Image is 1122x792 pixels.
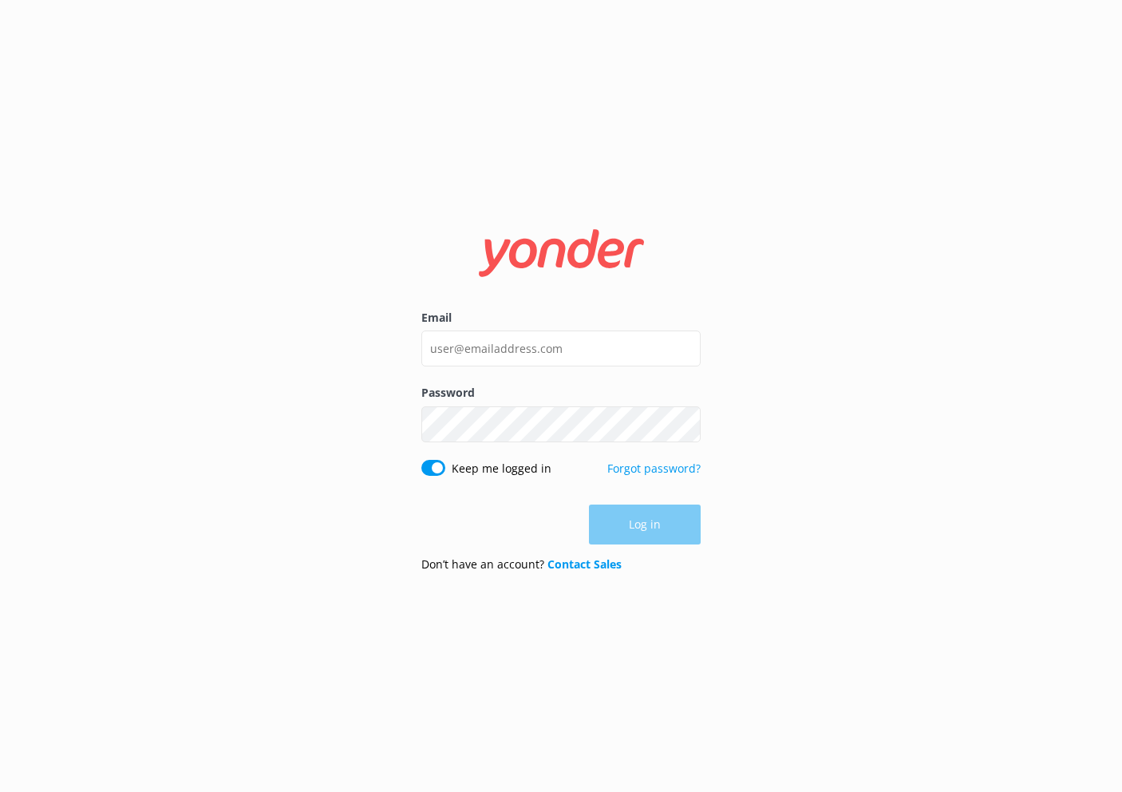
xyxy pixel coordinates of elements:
a: Forgot password? [607,461,701,476]
p: Don’t have an account? [421,556,622,573]
label: Email [421,309,701,327]
button: Show password [669,408,701,440]
input: user@emailaddress.com [421,331,701,366]
label: Password [421,384,701,402]
label: Keep me logged in [452,460,551,477]
a: Contact Sales [547,556,622,572]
